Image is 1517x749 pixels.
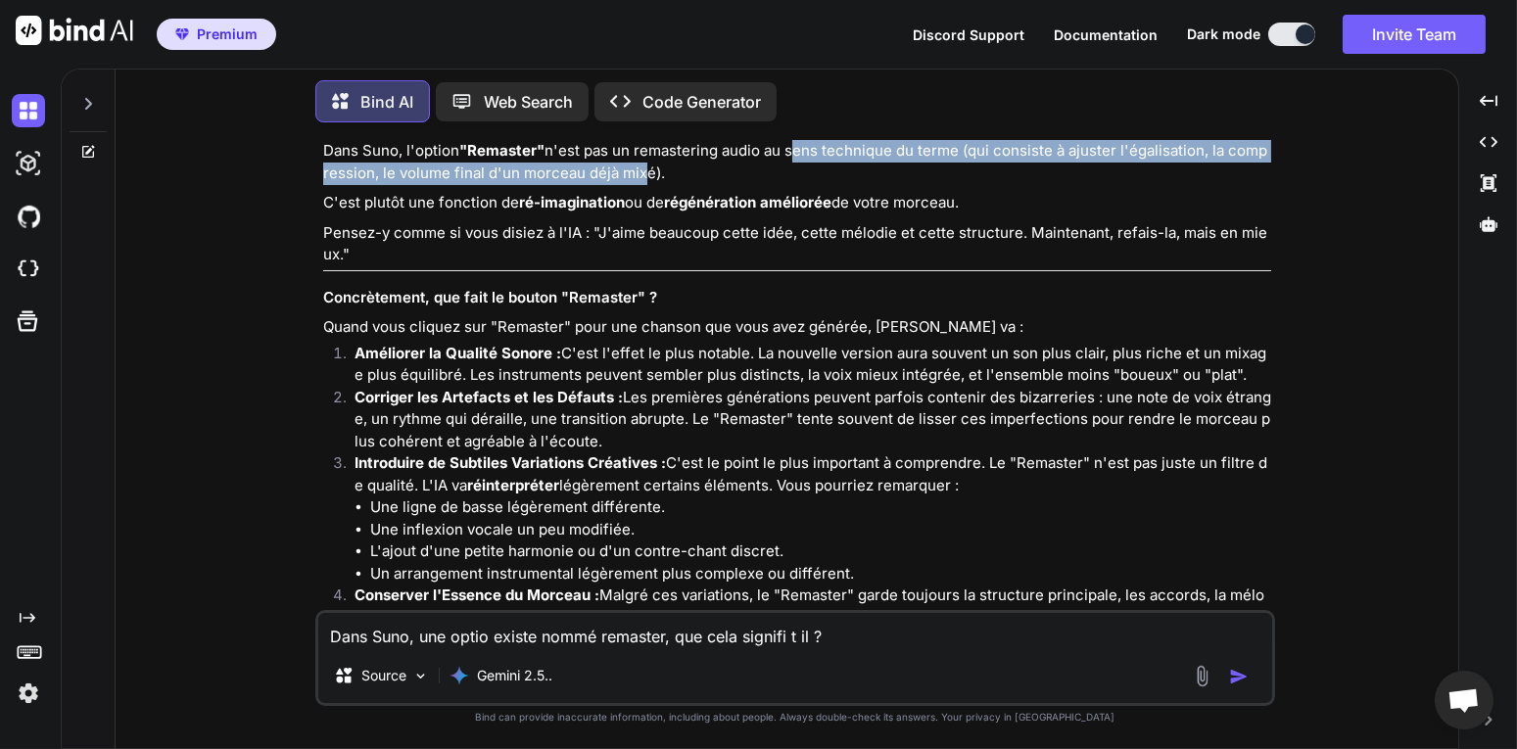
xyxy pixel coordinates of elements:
[355,585,599,604] strong: Conserver l'Essence du Morceau :
[1054,24,1158,45] button: Documentation
[323,222,1271,266] p: Pensez-y comme si vous disiez à l'IA : "J'aime beaucoup cette idée, cette mélodie et cette struct...
[642,90,761,114] p: Code Generator
[1187,24,1260,44] span: Dark mode
[467,476,559,494] strong: réinterpréter
[12,94,45,127] img: darkChat
[315,710,1275,725] p: Bind can provide inaccurate information, including about people. Always double-check its answers....
[355,585,1271,651] p: Malgré ces variations, le "Remaster" garde toujours la structure principale, les accords, la mélo...
[355,387,1271,453] p: Les premières générations peuvent parfois contenir des bizarreries : une note de voix étrange, un...
[157,19,276,50] button: premiumPremium
[12,253,45,286] img: cloudideIcon
[16,16,133,45] img: Bind AI
[484,90,573,114] p: Web Search
[370,540,1271,563] li: L'ajout d'une petite harmonie ou d'un contre-chant discret.
[360,90,413,114] p: Bind AI
[12,147,45,180] img: darkAi-studio
[355,344,561,362] strong: Améliorer la Qualité Sonore :
[450,666,469,685] img: Gemini 2.5 Pro
[355,388,623,406] strong: Corriger les Artefacts et les Défauts :
[370,519,1271,541] li: Une inflexion vocale un peu modifiée.
[12,200,45,233] img: githubDark
[664,193,831,211] strong: régénération améliorée
[323,316,1271,339] p: Quand vous cliquez sur "Remaster" pour une chanson que vous avez générée, [PERSON_NAME] va :
[370,563,1271,585] li: Un arrangement instrumental légèrement plus complexe ou différent.
[519,193,625,211] strong: ré-imagination
[412,668,429,684] img: Pick Models
[197,24,258,44] span: Premium
[477,666,552,685] p: Gemini 2.5..
[913,24,1024,45] button: Discord Support
[1191,665,1213,687] img: attachment
[361,666,406,685] p: Source
[323,140,1271,184] p: Dans Suno, l'option n'est pas un remastering audio au sens technique du terme (qui consiste à aju...
[355,453,666,472] strong: Introduire de Subtiles Variations Créatives :
[1229,667,1249,686] img: icon
[323,287,1271,309] h3: Concrètement, que fait le bouton "Remaster" ?
[175,28,189,40] img: premium
[355,452,1271,496] p: C'est le point le plus important à comprendre. Le "Remaster" n'est pas juste un filtre de qualité...
[1435,671,1493,729] div: Ouvrir le chat
[323,192,1271,214] p: C'est plutôt une fonction de ou de de votre morceau.
[1343,15,1486,54] button: Invite Team
[12,677,45,710] img: settings
[459,141,545,160] strong: "Remaster"
[355,343,1271,387] p: C'est l'effet le plus notable. La nouvelle version aura souvent un son plus clair, plus riche et ...
[370,496,1271,519] li: Une ligne de basse légèrement différente.
[913,26,1024,43] span: Discord Support
[1054,26,1158,43] span: Documentation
